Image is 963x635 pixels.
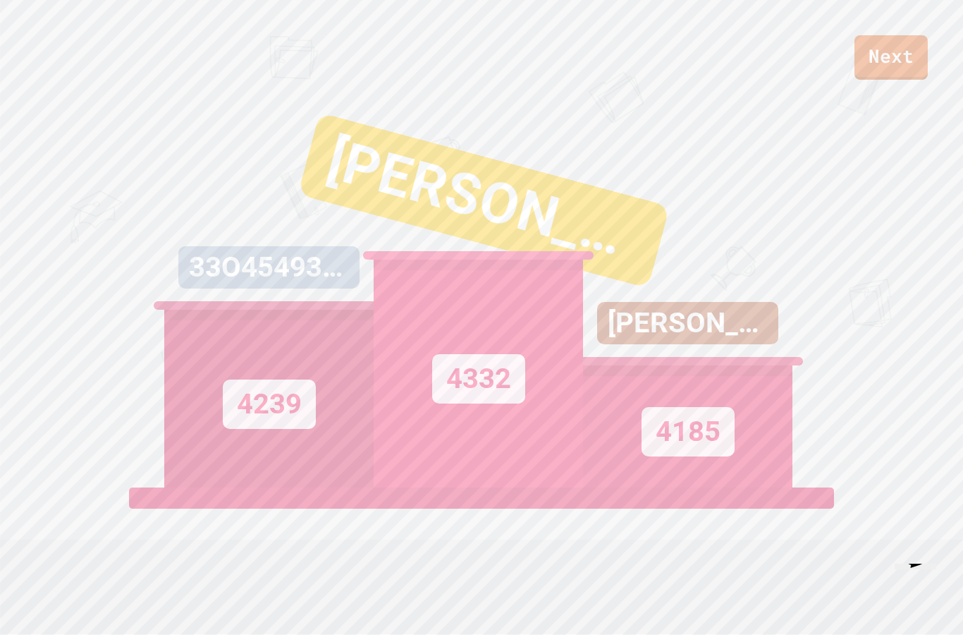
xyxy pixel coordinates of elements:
div: [PERSON_NAME] [597,302,778,344]
div: 4239 [223,380,316,429]
a: Next [854,35,928,80]
div: 4185 [642,407,735,456]
iframe: chat widget [889,564,952,624]
div: 4332 [432,354,525,404]
div: [PERSON_NAME] [298,113,670,289]
div: 33O45493485 [178,246,360,289]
